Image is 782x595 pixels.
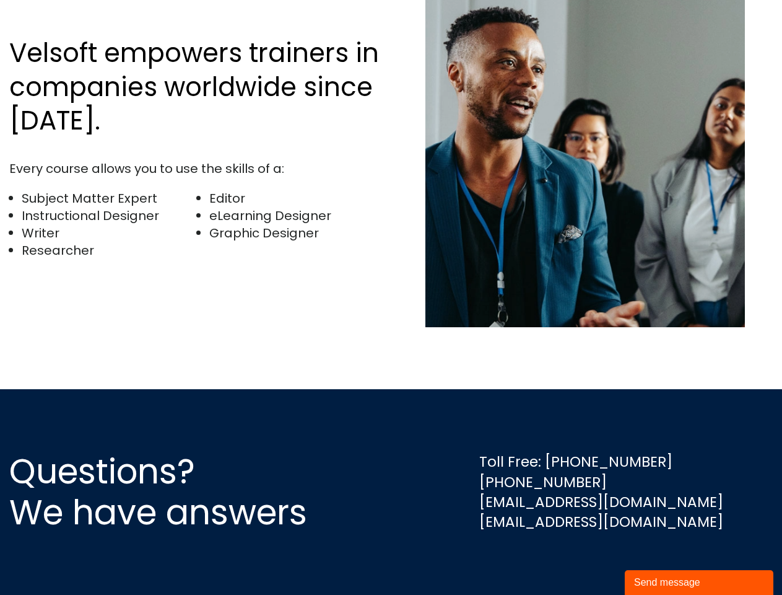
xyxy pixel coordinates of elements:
[9,160,385,177] div: Every course allows you to use the skills of a:
[22,224,197,242] li: Writer
[209,190,384,207] li: Editor
[9,37,385,138] h2: Velsoft empowers trainers in companies worldwide since [DATE].
[625,568,776,595] iframe: chat widget
[209,207,384,224] li: eLearning Designer
[22,242,197,259] li: Researcher
[209,224,384,242] li: Graphic Designer
[22,190,197,207] li: Subject Matter Expert
[22,207,197,224] li: Instructional Designer
[479,452,723,532] div: Toll Free: [PHONE_NUMBER] [PHONE_NUMBER] [EMAIL_ADDRESS][DOMAIN_NAME] [EMAIL_ADDRESS][DOMAIN_NAME]
[9,451,352,533] h2: Questions? We have answers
